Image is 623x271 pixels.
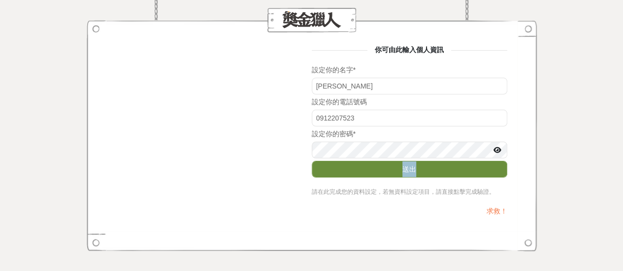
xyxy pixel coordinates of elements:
input: 請輸入你的聯絡電話（非必填） [312,110,507,126]
div: 設定你的電話號碼 [312,97,507,107]
a: 求救！ [486,207,507,215]
button: 送出 [312,161,507,178]
div: 設定你的密碼 * [312,129,507,139]
div: 設定你的名字 * [312,65,507,75]
span: 你可由此輸入個人資訊 [367,46,451,54]
input: 請輸入你的獵人名字 [312,78,507,94]
span: 請在此完成您的資料設定，若無資料設定項目，請直接點擊完成驗證。 [312,188,495,195]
